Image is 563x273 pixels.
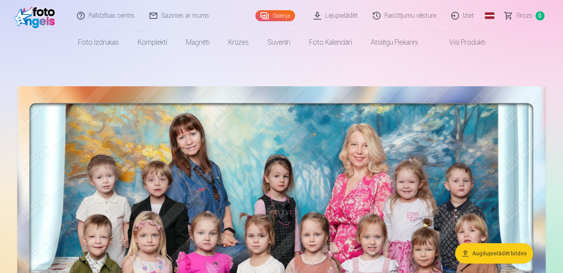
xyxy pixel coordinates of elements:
[361,31,427,53] a: Atslēgu piekariņi
[255,10,295,21] a: Galerija
[300,31,361,53] a: Foto kalendāri
[536,11,545,20] span: 0
[128,31,177,53] a: Komplekti
[14,3,59,28] img: /fa1
[69,31,128,53] a: Foto izdrukas
[258,31,300,53] a: Suvenīri
[455,243,533,264] button: Augšupielādēt bildes
[516,11,532,20] span: Grozs
[219,31,258,53] a: Krūzes
[177,31,219,53] a: Magnēti
[427,31,495,53] a: Visi produkti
